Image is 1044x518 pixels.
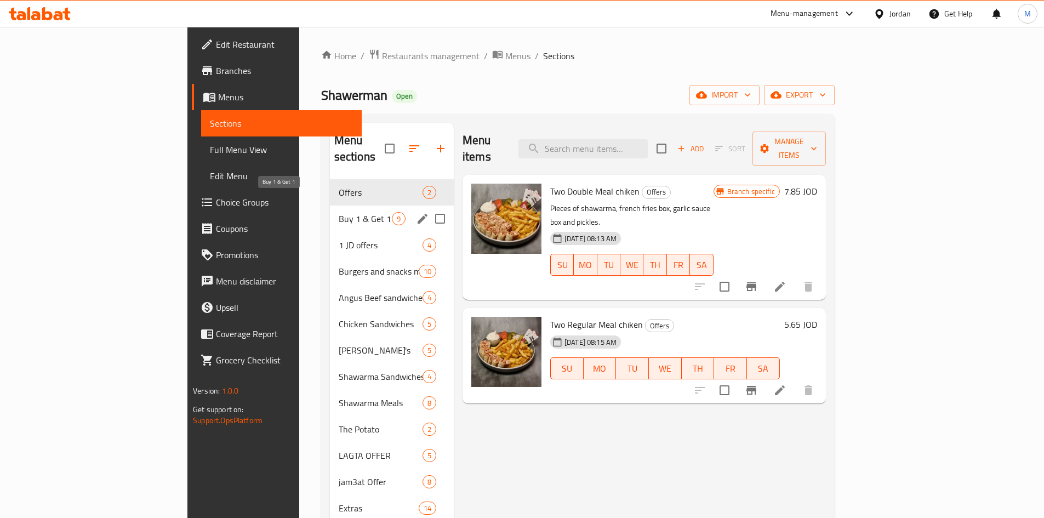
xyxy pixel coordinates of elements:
[463,132,505,165] h2: Menu items
[602,257,616,273] span: TU
[723,186,779,197] span: Branch specific
[492,49,530,63] a: Menus
[423,238,436,252] div: items
[330,284,454,311] div: Angus Beef sandwiches Burger4
[369,49,480,63] a: Restaurants management
[192,31,362,58] a: Edit Restaurant
[620,254,643,276] button: WE
[192,347,362,373] a: Grocery Checklist
[392,214,405,224] span: 9
[643,254,666,276] button: TH
[339,423,423,436] span: The Potato
[795,377,821,403] button: delete
[423,423,436,436] div: items
[761,135,817,162] span: Manage items
[560,234,621,244] span: [DATE] 08:13 AM
[423,424,436,435] span: 2
[216,275,353,288] span: Menu disclaimer
[518,139,648,158] input: search
[216,64,353,77] span: Branches
[216,222,353,235] span: Coupons
[330,363,454,390] div: Shawarma Sandwiches4
[339,502,419,515] span: Extras
[339,370,423,383] span: Shawarma Sandwiches
[339,396,423,409] span: Shawarma Meals
[361,49,364,62] li: /
[718,361,743,377] span: FR
[193,413,263,428] a: Support.OpsPlatform
[764,85,835,105] button: export
[423,477,436,487] span: 8
[216,38,353,51] span: Edit Restaurant
[427,135,454,162] button: Add section
[423,396,436,409] div: items
[192,58,362,84] a: Branches
[210,117,353,130] span: Sections
[339,265,419,278] span: Burgers and snacks meal
[773,88,826,102] span: export
[578,257,592,273] span: MO
[339,186,423,199] span: Offers
[686,361,710,377] span: TH
[423,449,436,462] div: items
[192,321,362,347] a: Coverage Report
[216,354,353,367] span: Grocery Checklist
[192,242,362,268] a: Promotions
[484,49,488,62] li: /
[550,316,643,333] span: Two Regular Meal chiken
[673,140,708,157] button: Add
[648,257,662,273] span: TH
[201,110,362,136] a: Sections
[423,293,436,303] span: 4
[339,475,423,488] span: jam3at Offer
[650,137,673,160] span: Select section
[423,186,436,199] div: items
[423,372,436,382] span: 4
[535,49,539,62] li: /
[339,291,423,304] div: Angus Beef sandwiches Burger
[330,258,454,284] div: Burgers and snacks meal10
[192,268,362,294] a: Menu disclaimer
[392,90,417,103] div: Open
[330,311,454,337] div: Chicken Sandwiches5
[192,189,362,215] a: Choice Groups
[401,135,427,162] span: Sort sections
[597,254,620,276] button: TU
[216,301,353,314] span: Upsell
[339,238,423,252] span: 1 JD offers
[423,398,436,408] span: 8
[616,357,649,379] button: TU
[378,137,401,160] span: Select all sections
[682,357,715,379] button: TH
[339,449,423,462] span: LAGTA OFFER
[620,361,644,377] span: TU
[192,215,362,242] a: Coupons
[330,469,454,495] div: jam3at Offer8
[560,337,621,348] span: [DATE] 08:15 AM
[471,317,541,387] img: Two Regular Meal chiken
[550,183,640,200] span: Two Double Meal chiken
[574,254,597,276] button: MO
[216,327,353,340] span: Coverage Report
[330,416,454,442] div: The Potato2
[423,319,436,329] span: 5
[382,49,480,62] span: Restaurants management
[423,345,436,356] span: 5
[738,274,765,300] button: Branch-specific-item
[423,291,436,304] div: items
[784,184,817,199] h6: 7.85 JOD
[649,357,682,379] button: WE
[889,8,911,20] div: Jordan
[588,361,612,377] span: MO
[555,361,579,377] span: SU
[423,451,436,461] span: 5
[550,202,714,229] p: Pieces of shawarma, french fries box, garlic sauce box and pickles.
[321,83,387,107] span: Shawerman
[653,361,677,377] span: WE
